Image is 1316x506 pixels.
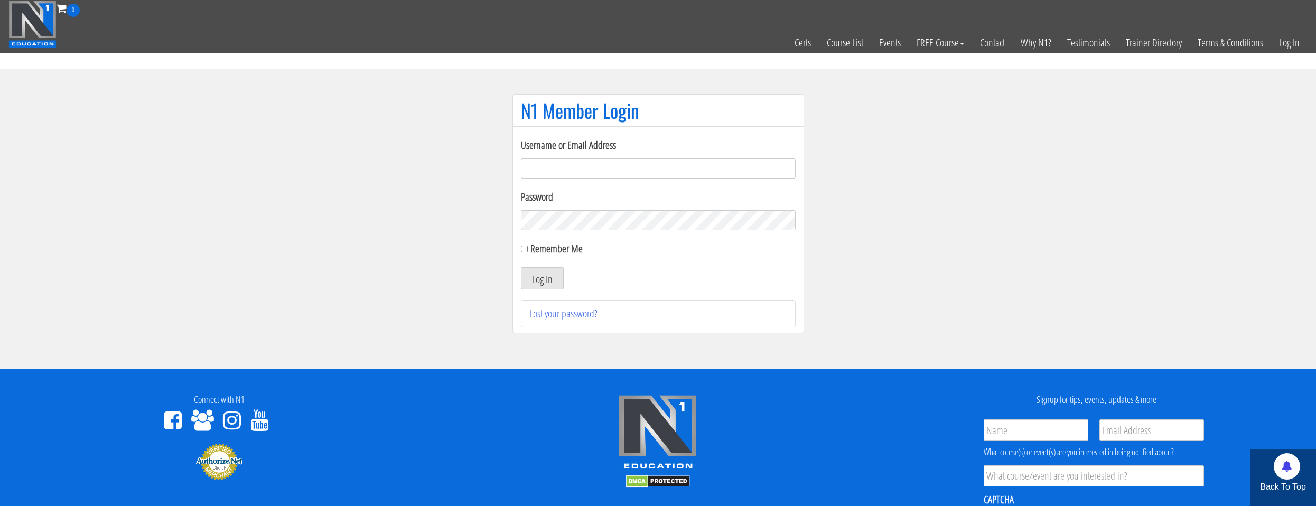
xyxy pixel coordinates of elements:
label: Remember Me [530,241,583,256]
img: DMCA.com Protection Status [626,475,690,488]
a: Trainer Directory [1118,17,1190,69]
input: Name [984,419,1088,441]
label: Password [521,189,796,205]
a: Certs [787,17,819,69]
h1: N1 Member Login [521,100,796,121]
a: FREE Course [909,17,972,69]
a: Testimonials [1059,17,1118,69]
h4: Connect with N1 [8,395,431,405]
a: 0 [57,1,80,15]
a: Terms & Conditions [1190,17,1271,69]
input: Email Address [1099,419,1204,441]
label: Username or Email Address [521,137,796,153]
img: n1-education [8,1,57,48]
a: Log In [1271,17,1308,69]
a: Why N1? [1013,17,1059,69]
p: Back To Top [1250,481,1316,493]
div: What course(s) or event(s) are you interested in being notified about? [984,446,1204,458]
h4: Signup for tips, events, updates & more [885,395,1308,405]
a: Course List [819,17,871,69]
a: Contact [972,17,1013,69]
button: Log In [521,267,564,289]
a: Events [871,17,909,69]
input: What course/event are you interested in? [984,465,1204,486]
a: Lost your password? [529,306,598,321]
img: n1-edu-logo [618,395,697,473]
span: 0 [67,4,80,17]
img: Authorize.Net Merchant - Click to Verify [195,443,243,481]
